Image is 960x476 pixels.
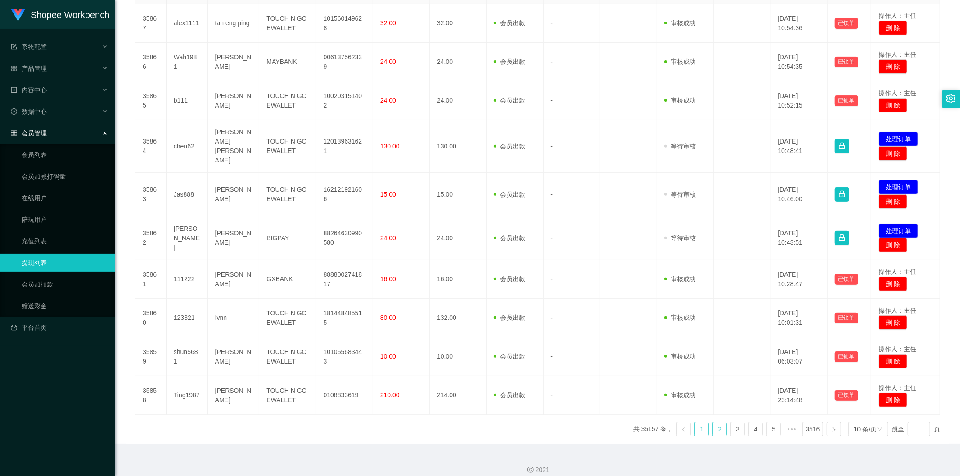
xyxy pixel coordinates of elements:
[681,427,686,432] i: 图标: left
[167,120,208,173] td: chen62
[731,422,744,436] a: 3
[316,81,373,120] td: 100203151402
[208,4,260,43] td: tan eng ping
[430,216,487,260] td: 24.00
[259,120,316,173] td: TOUCH N GO EWALLET
[135,43,167,81] td: 35866
[676,422,691,436] li: 上一页
[380,58,396,65] span: 24.00
[167,216,208,260] td: [PERSON_NAME]
[259,260,316,299] td: GXBANK
[259,299,316,337] td: TOUCH N GO EWALLET
[784,422,799,436] li: 向后 5 页
[167,337,208,376] td: shun5681
[430,81,487,120] td: 24.00
[316,216,373,260] td: 88264630990580
[380,391,400,399] span: 210.00
[167,260,208,299] td: 111222
[135,337,167,376] td: 35859
[664,58,696,65] span: 审核成功
[22,167,108,185] a: 会员加减打码量
[11,44,17,50] i: 图标: form
[879,194,907,209] button: 删 除
[879,51,916,58] span: 操作人：主任
[771,173,828,216] td: [DATE] 10:46:00
[22,275,108,293] a: 会员加扣款
[946,94,956,103] i: 图标: setting
[259,337,316,376] td: TOUCH N GO EWALLET
[208,299,260,337] td: Ivnn
[494,19,525,27] span: 会员出款
[135,299,167,337] td: 35860
[11,319,108,337] a: 图标: dashboard平台首页
[766,422,781,436] li: 5
[259,376,316,415] td: TOUCH N GO EWALLET
[316,260,373,299] td: 8888002741817
[22,211,108,229] a: 陪玩用户
[879,354,907,368] button: 删 除
[11,86,47,94] span: 内容中心
[695,422,708,436] a: 1
[430,120,487,173] td: 130.00
[835,274,858,285] button: 已锁单
[771,4,828,43] td: [DATE] 10:54:36
[771,43,828,81] td: [DATE] 10:54:35
[879,393,907,407] button: 删 除
[22,146,108,164] a: 会员列表
[771,81,828,120] td: [DATE] 10:52:15
[208,120,260,173] td: [PERSON_NAME] [PERSON_NAME]
[11,43,47,50] span: 系统配置
[208,216,260,260] td: [PERSON_NAME]
[430,173,487,216] td: 15.00
[430,299,487,337] td: 132.00
[784,422,799,436] span: •••
[771,299,828,337] td: [DATE] 10:01:31
[494,234,525,242] span: 会员出款
[664,353,696,360] span: 审核成功
[835,313,858,323] button: 已锁单
[11,87,17,93] i: 图标: profile
[494,97,525,104] span: 会员出款
[259,216,316,260] td: BIGPAY
[11,108,47,115] span: 数据中心
[31,0,109,29] h1: Shopee Workbench
[208,337,260,376] td: [PERSON_NAME]
[835,390,858,401] button: 已锁单
[831,427,837,432] i: 图标: right
[748,422,763,436] li: 4
[712,422,727,436] li: 2
[259,81,316,120] td: TOUCH N GO EWALLET
[208,173,260,216] td: [PERSON_NAME]
[135,260,167,299] td: 35861
[551,58,553,65] span: -
[771,216,828,260] td: [DATE] 10:43:51
[802,422,823,436] li: 3516
[167,376,208,415] td: Ting1987
[208,376,260,415] td: [PERSON_NAME]
[494,353,525,360] span: 会员出款
[551,353,553,360] span: -
[879,307,916,314] span: 操作人：主任
[11,130,17,136] i: 图标: table
[879,12,916,19] span: 操作人：主任
[664,314,696,321] span: 审核成功
[771,120,828,173] td: [DATE] 10:48:41
[22,297,108,315] a: 赠送彩金
[11,11,109,18] a: Shopee Workbench
[316,4,373,43] td: 101560149628
[664,391,696,399] span: 审核成功
[208,43,260,81] td: [PERSON_NAME]
[430,337,487,376] td: 10.00
[259,4,316,43] td: TOUCH N GO EWALLET
[854,422,877,436] div: 10 条/页
[494,275,525,283] span: 会员出款
[316,376,373,415] td: 0108833619
[730,422,745,436] li: 3
[664,19,696,27] span: 审核成功
[135,81,167,120] td: 35865
[167,299,208,337] td: 123321
[633,422,673,436] li: 共 35157 条，
[494,143,525,150] span: 会员出款
[11,130,47,137] span: 会员管理
[879,146,907,161] button: 删 除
